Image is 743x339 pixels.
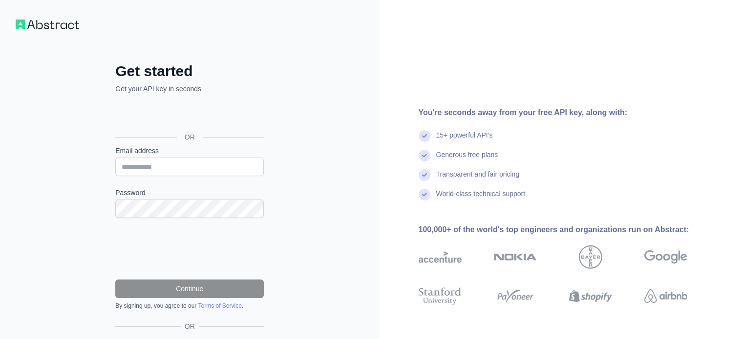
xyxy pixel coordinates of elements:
div: Transparent and fair pricing [436,169,520,189]
iframe: Botón de Acceder con Google [110,104,267,126]
div: World-class technical support [436,189,526,208]
img: Workflow [16,20,79,29]
img: check mark [419,130,430,142]
img: accenture [419,245,462,269]
img: payoneer [494,285,537,307]
a: Terms of Service [198,302,241,309]
span: OR [177,132,203,142]
div: 100,000+ of the world's top engineers and organizations run on Abstract: [419,224,719,236]
div: 15+ powerful API's [436,130,493,150]
img: stanford university [419,285,462,307]
iframe: reCAPTCHA [115,230,264,268]
button: Continue [115,279,264,298]
label: Password [115,188,264,198]
label: Email address [115,146,264,156]
img: shopify [569,285,612,307]
div: Generous free plans [436,150,498,169]
div: By signing up, you agree to our . [115,302,264,310]
img: bayer [579,245,602,269]
img: check mark [419,189,430,200]
div: You're seconds away from your free API key, along with: [419,107,719,119]
img: nokia [494,245,537,269]
img: google [644,245,687,269]
span: OR [181,321,199,331]
img: airbnb [644,285,687,307]
h2: Get started [115,62,264,80]
p: Get your API key in seconds [115,84,264,94]
img: check mark [419,150,430,161]
img: check mark [419,169,430,181]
